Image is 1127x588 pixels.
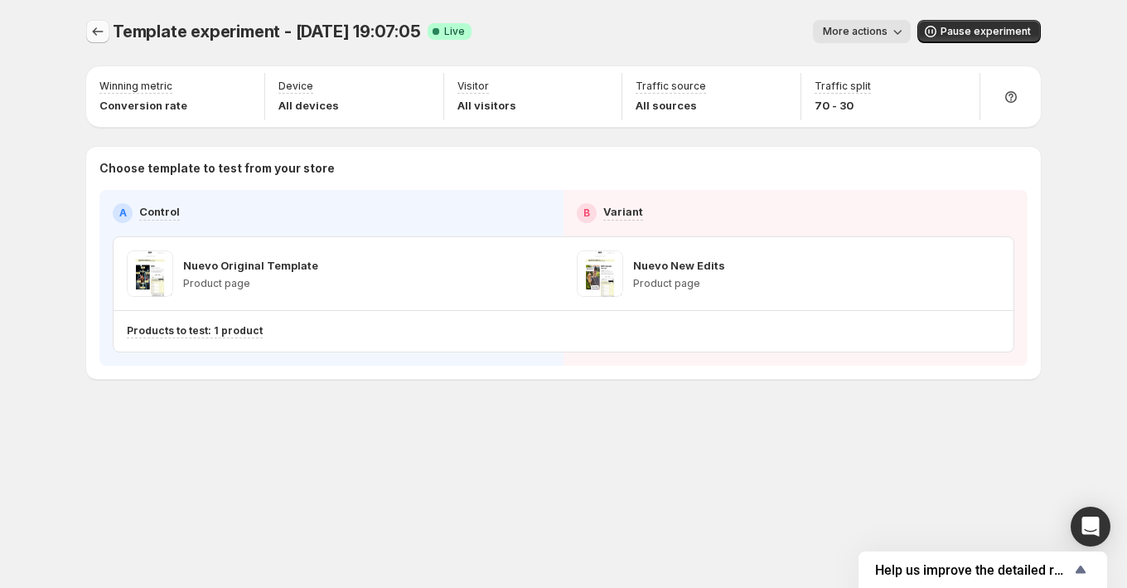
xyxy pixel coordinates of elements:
[139,203,180,220] p: Control
[278,80,313,93] p: Device
[99,160,1028,177] p: Choose template to test from your store
[183,277,318,290] p: Product page
[815,97,871,114] p: 70 - 30
[127,250,173,297] img: Nuevo Original Template
[1054,80,1127,96] h3: Setup Guide
[583,207,590,220] h2: B
[633,277,725,290] p: Product page
[457,97,516,114] p: All visitors
[636,97,706,114] p: All sources
[636,80,706,93] p: Traffic source
[86,20,109,43] button: Experiments
[278,97,339,114] p: All devices
[813,20,911,43] button: More actions
[99,97,187,114] p: Conversion rate
[119,207,127,220] h2: A
[603,203,643,220] p: Variant
[113,22,421,41] span: Template experiment - [DATE] 19:07:05
[99,80,172,93] p: Winning metric
[444,25,465,38] span: Live
[127,324,263,338] p: Products to test: 1 product
[457,80,489,93] p: Visitor
[183,257,318,274] p: Nuevo Original Template
[917,20,1041,43] button: Pause experiment
[577,250,623,297] img: Nuevo New Edits
[1071,507,1110,547] div: Open Intercom Messenger
[875,560,1091,580] button: Show survey - Help us improve the detailed report for A/B campaigns
[941,25,1031,38] span: Pause experiment
[823,25,888,38] span: More actions
[633,257,725,274] p: Nuevo New Edits
[875,562,1071,578] span: Help us improve the detailed report for A/B campaigns
[815,80,871,93] p: Traffic split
